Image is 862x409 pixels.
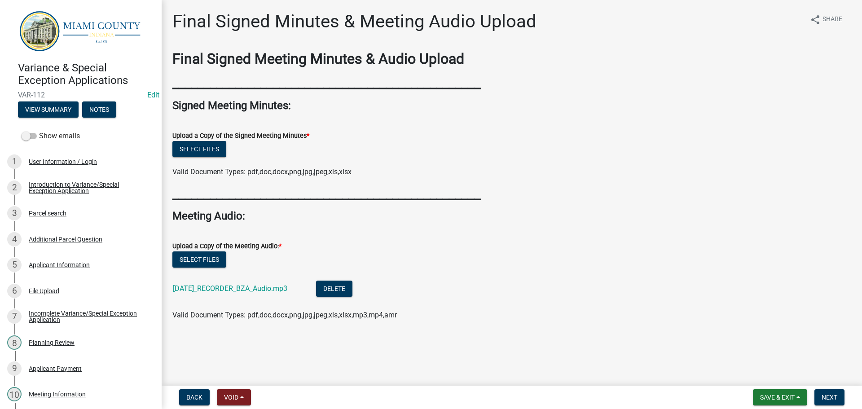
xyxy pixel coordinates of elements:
span: Next [822,394,837,401]
span: Valid Document Types: pdf,doc,docx,png,jpg,jpeg,xls,xlsx [172,167,352,176]
button: Next [814,389,844,405]
div: File Upload [29,288,59,294]
div: User Information / Login [29,158,97,165]
button: Delete [316,281,352,297]
wm-modal-confirm: Notes [82,106,116,114]
button: shareShare [803,11,849,28]
h1: Final Signed Minutes & Meeting Audio Upload [172,11,537,32]
div: 2 [7,180,22,195]
button: Save & Exit [753,389,807,405]
span: Save & Exit [760,394,795,401]
div: 4 [7,232,22,246]
i: share [810,14,821,25]
div: Additional Parcel Question [29,236,102,242]
button: Select files [172,251,226,268]
div: 7 [7,309,22,324]
div: 1 [7,154,22,169]
img: Miami County, Indiana [18,9,147,52]
div: Incomplete Variance/Special Exception Application [29,310,147,323]
div: Meeting Information [29,391,86,397]
strong: Meeting Audio: [172,210,245,222]
wm-modal-confirm: Summary [18,106,79,114]
span: Void [224,394,238,401]
div: 6 [7,284,22,298]
span: Share [822,14,842,25]
div: Planning Review [29,339,75,346]
strong: _________________________________________________ [172,185,480,202]
div: 8 [7,335,22,350]
div: 3 [7,206,22,220]
button: Back [179,389,210,405]
h4: Variance & Special Exception Applications [18,62,154,88]
span: Valid Document Types: pdf,doc,docx,png,jpg,jpeg,xls,xlsx,mp3,mp4,amr [172,311,397,319]
wm-modal-confirm: Edit Application Number [147,91,159,99]
div: Parcel search [29,210,66,216]
strong: _________________________________________________ [172,75,480,92]
span: VAR-112 [18,91,144,99]
div: Applicant Payment [29,365,82,372]
wm-modal-confirm: Delete Document [316,285,352,294]
button: Notes [82,101,116,118]
strong: Signed Meeting Minutes: [172,99,291,112]
div: 5 [7,258,22,272]
button: View Summary [18,101,79,118]
label: Show emails [22,131,80,141]
button: Select files [172,141,226,157]
div: Introduction to Variance/Special Exception Application [29,181,147,194]
div: Applicant Information [29,262,90,268]
div: 10 [7,387,22,401]
label: Upload a Copy of the Signed Meeting Minutes [172,133,309,139]
a: Edit [147,91,159,99]
strong: Final Signed Meeting Minutes & Audio Upload [172,50,464,67]
button: Void [217,389,251,405]
span: Back [186,394,202,401]
label: Upload a Copy of the Meeting Audio: [172,243,281,250]
a: [DATE]_RECORDER_BZA_Audio.mp3 [173,284,287,293]
div: 9 [7,361,22,376]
